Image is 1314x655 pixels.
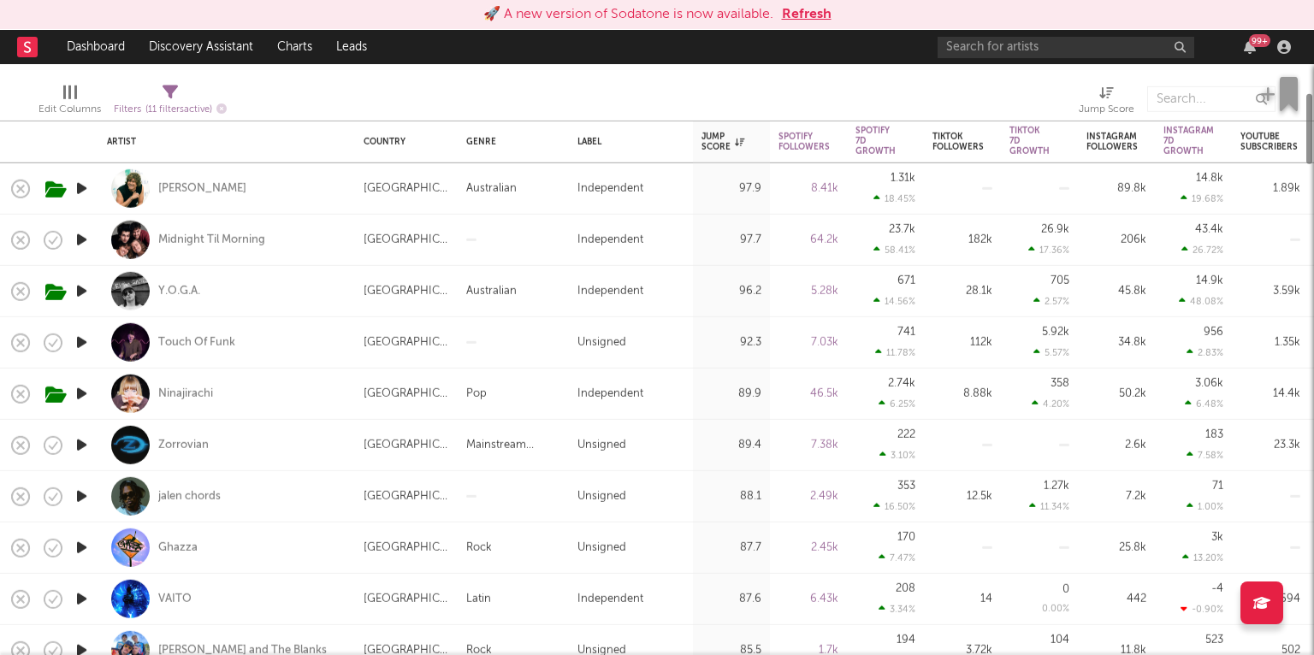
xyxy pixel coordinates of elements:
[1086,178,1146,198] div: 89.8k
[1086,132,1138,152] div: Instagram Followers
[1196,275,1223,286] div: 14.9k
[1181,245,1223,256] div: 26.72 %
[364,383,449,404] div: [GEOGRAPHIC_DATA]
[1211,583,1223,594] div: -4
[889,224,915,235] div: 23.7k
[879,604,915,615] div: 3.34 %
[145,104,212,114] span: ( 11 filters active)
[364,229,449,250] div: [GEOGRAPHIC_DATA]
[1240,178,1300,198] div: 1.89k
[364,137,441,147] div: Country
[1195,378,1223,389] div: 3.06k
[1187,450,1223,461] div: 7.58 %
[1212,481,1223,492] div: 71
[701,132,744,152] div: Jump Score
[1179,296,1223,307] div: 48.08 %
[932,486,992,506] div: 12.5k
[1086,332,1146,352] div: 34.8k
[778,229,838,250] div: 64.2k
[891,173,915,184] div: 1.31k
[701,537,761,558] div: 87.7
[1249,34,1270,47] div: 99 +
[1185,398,1223,410] div: 6.48 %
[158,283,200,298] a: Y.O.G.A.
[897,275,915,286] div: 671
[938,37,1194,58] input: Search for artists
[1044,481,1069,492] div: 1.27k
[158,540,198,555] a: Ghazza
[364,588,449,609] div: [GEOGRAPHIC_DATA]
[1086,383,1146,404] div: 50.2k
[897,634,915,646] div: 194
[932,229,992,250] div: 182k
[897,481,915,492] div: 353
[778,537,838,558] div: 2.45k
[897,327,915,338] div: 741
[483,4,773,25] div: 🚀 A new version of Sodatone is now available.
[1009,125,1050,156] div: Tiktok 7D Growth
[932,132,984,152] div: Tiktok Followers
[778,132,830,152] div: Spotify Followers
[879,450,915,461] div: 3.10 %
[1079,99,1134,120] div: Jump Score
[1196,173,1223,184] div: 14.8k
[1240,332,1300,352] div: 1.35k
[158,591,192,606] a: VAITO
[158,334,235,350] div: Touch Of Funk
[364,486,449,506] div: [GEOGRAPHIC_DATA]
[879,398,915,410] div: 6.25 %
[932,280,992,301] div: 28.1k
[324,30,379,64] a: Leads
[1244,40,1256,54] button: 99+
[158,180,246,196] a: [PERSON_NAME]
[778,178,838,198] div: 8.41k
[38,78,101,127] div: Edit Columns
[158,437,209,452] a: Zorrovian
[1187,347,1223,358] div: 2.83 %
[782,4,832,25] button: Refresh
[1086,486,1146,506] div: 7.2k
[778,332,838,352] div: 7.03k
[466,280,517,301] div: Australian
[364,280,449,301] div: [GEOGRAPHIC_DATA]
[778,486,838,506] div: 2.49k
[778,588,838,609] div: 6.43k
[888,378,915,389] div: 2.74k
[1086,229,1146,250] div: 206k
[1240,132,1298,152] div: YouTube Subscribers
[55,30,137,64] a: Dashboard
[778,383,838,404] div: 46.5k
[897,532,915,543] div: 170
[114,78,227,127] div: Filters(11 filters active)
[701,486,761,506] div: 88.1
[873,245,915,256] div: 58.41 %
[577,486,626,506] div: Unsigned
[1086,434,1146,455] div: 2.6k
[364,537,449,558] div: [GEOGRAPHIC_DATA]
[1051,378,1069,389] div: 358
[1240,383,1300,404] div: 14.4k
[1187,501,1223,512] div: 1.00 %
[364,332,449,352] div: [GEOGRAPHIC_DATA]
[1163,125,1214,156] div: Instagram 7D Growth
[1240,434,1300,455] div: 23.3k
[879,552,915,564] div: 7.47 %
[577,332,626,352] div: Unsigned
[158,386,213,401] a: Ninajirachi
[1079,78,1134,127] div: Jump Score
[1042,605,1069,614] div: 0.00 %
[1033,347,1069,358] div: 5.57 %
[701,383,761,404] div: 89.9
[1051,275,1069,286] div: 705
[466,178,517,198] div: Australian
[577,537,626,558] div: Unsigned
[932,332,992,352] div: 112k
[466,537,492,558] div: Rock
[158,488,221,504] a: jalen chords
[875,347,915,358] div: 11.78 %
[364,178,449,198] div: [GEOGRAPHIC_DATA]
